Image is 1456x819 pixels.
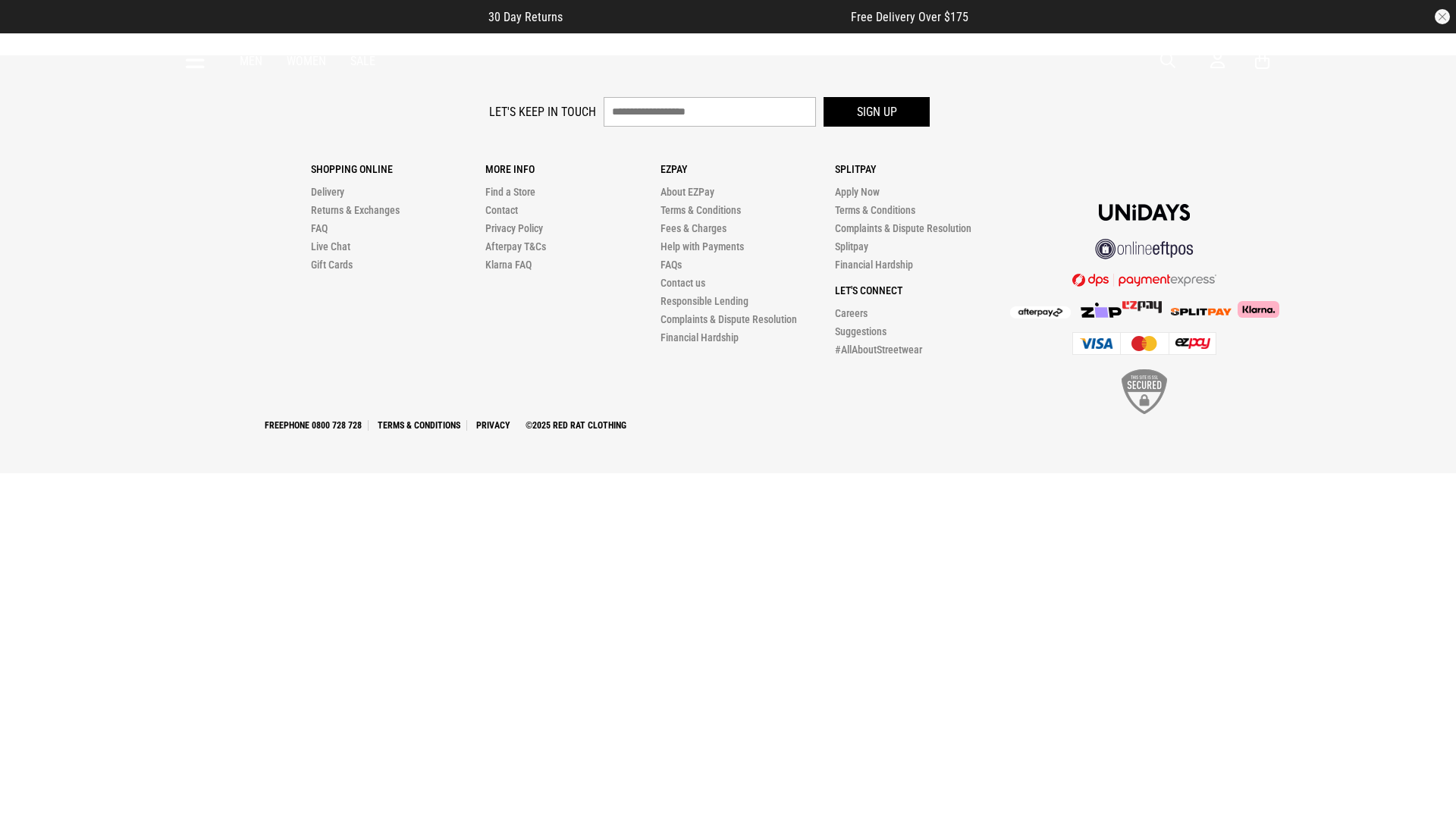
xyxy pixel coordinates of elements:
img: Splitpay [1171,308,1232,315]
p: Ezpay [661,163,835,175]
a: ©2025 Red Rat Clothing [519,420,632,431]
a: Klarna FAQ [485,259,532,271]
a: Help with Payments [661,240,744,253]
img: SSL [1122,369,1167,414]
a: Women [287,54,326,68]
img: Cards [1072,332,1216,355]
img: Afterpay [1010,306,1071,318]
a: Complaints & Dispute Resolution [661,313,797,325]
img: Redrat logo [679,49,780,72]
a: About EZPay [661,186,714,198]
img: Zip [1080,303,1122,318]
a: Gift Cards [311,259,353,271]
a: Men [240,54,262,68]
a: Financial Hardship [661,331,739,344]
p: Let's Connect [835,284,1009,297]
a: Contact us [661,277,705,289]
a: Live Chat [311,240,350,253]
a: Terms & Conditions [661,204,741,216]
a: FAQ [311,222,328,234]
a: Terms & Conditions [372,420,467,431]
span: 30 Day Returns [488,10,563,24]
a: Delivery [311,186,344,198]
p: Splitpay [835,163,1009,175]
a: Terms & Conditions [835,204,915,216]
img: Klarna [1232,301,1279,318]
a: Freephone 0800 728 728 [259,420,369,431]
a: Splitpay [835,240,868,253]
a: Find a Store [485,186,535,198]
a: Sale [350,54,375,68]
a: Apply Now [835,186,880,198]
p: More Info [485,163,660,175]
iframe: Customer reviews powered by Trustpilot [593,9,821,24]
a: Careers [835,307,868,319]
a: Privacy [470,420,516,431]
a: Afterpay T&Cs [485,240,546,253]
a: FAQs [661,259,682,271]
a: Privacy Policy [485,222,543,234]
a: #AllAboutStreetwear [835,344,922,356]
p: Shopping Online [311,163,485,175]
span: Free Delivery Over $175 [851,10,968,24]
a: Complaints & Dispute Resolution [835,222,971,234]
img: Splitpay [1122,301,1162,313]
a: Returns & Exchanges [311,204,400,216]
img: online eftpos [1095,239,1194,259]
a: Financial Hardship [835,259,913,271]
a: Fees & Charges [661,222,726,234]
button: Sign up [824,97,930,127]
a: Suggestions [835,325,886,337]
label: Let's keep in touch [489,105,596,119]
img: DPS [1072,273,1216,287]
a: Responsible Lending [661,295,748,307]
a: Contact [485,204,518,216]
img: Unidays [1099,204,1190,221]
